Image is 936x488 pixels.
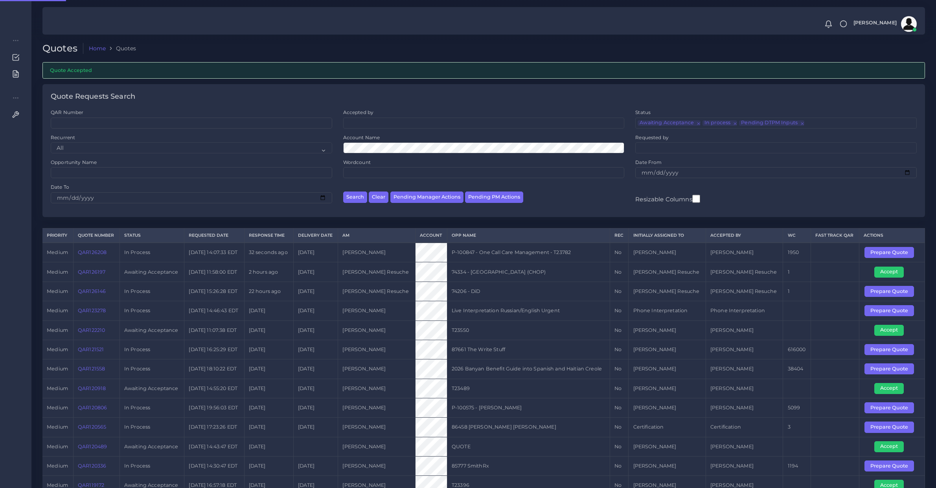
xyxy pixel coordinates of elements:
[447,228,610,243] th: Opp Name
[244,456,293,475] td: [DATE]
[293,228,338,243] th: Delivery Date
[78,385,106,391] a: QAR120918
[706,301,783,320] td: Phone Interpretation
[629,243,706,262] td: [PERSON_NAME]
[610,228,628,243] th: REC
[244,228,293,243] th: Response Time
[244,359,293,379] td: [DATE]
[338,282,415,301] td: [PERSON_NAME] Resuche
[629,456,706,475] td: [PERSON_NAME]
[343,192,367,203] button: Search
[610,398,628,417] td: No
[629,340,706,359] td: [PERSON_NAME]
[635,194,700,204] label: Resizable Columns
[610,379,628,398] td: No
[692,194,700,204] input: Resizable Columns
[783,243,811,262] td: 1950
[184,262,244,282] td: [DATE] 11:58:00 EDT
[47,482,68,488] span: medium
[706,359,783,379] td: [PERSON_NAME]
[850,16,919,32] a: [PERSON_NAME]avatar
[78,463,106,469] a: QAR120336
[184,359,244,379] td: [DATE] 18:10:22 EDT
[864,424,919,430] a: Prepare Quote
[184,398,244,417] td: [DATE] 19:56:03 EDT
[864,344,914,355] button: Prepare Quote
[853,20,897,26] span: [PERSON_NAME]
[447,282,610,301] td: 74206 - DiD
[78,444,107,449] a: QAR120489
[184,340,244,359] td: [DATE] 16:25:29 EDT
[184,228,244,243] th: Requested Date
[338,379,415,398] td: [PERSON_NAME]
[783,398,811,417] td: 5099
[447,437,610,456] td: QUOTE
[864,363,914,374] button: Prepare Quote
[610,243,628,262] td: No
[47,249,68,255] span: medium
[51,159,97,166] label: Opportunity Name
[874,441,904,452] button: Accept
[244,437,293,456] td: [DATE]
[610,340,628,359] td: No
[120,282,184,301] td: In Process
[47,444,68,449] span: medium
[293,282,338,301] td: [DATE]
[629,301,706,320] td: Phone Interpretation
[874,269,909,274] a: Accept
[447,456,610,475] td: 85777 SmithRx
[338,456,415,475] td: [PERSON_NAME]
[874,267,904,278] button: Accept
[338,418,415,437] td: [PERSON_NAME]
[42,62,925,78] div: Quote Accepted
[184,418,244,437] td: [DATE] 17:23:26 EDT
[184,456,244,475] td: [DATE] 14:30:47 EDT
[901,16,917,32] img: avatar
[244,418,293,437] td: [DATE]
[78,424,106,430] a: QAR120565
[864,422,914,433] button: Prepare Quote
[702,120,737,126] li: In process
[338,262,415,282] td: [PERSON_NAME] Resuche
[78,482,104,488] a: QAR119172
[51,92,135,101] h4: Quote Requests Search
[42,43,83,54] h2: Quotes
[338,320,415,340] td: [PERSON_NAME]
[120,398,184,417] td: In Process
[47,366,68,372] span: medium
[706,398,783,417] td: [PERSON_NAME]
[184,379,244,398] td: [DATE] 14:55:20 EDT
[244,379,293,398] td: [DATE]
[120,379,184,398] td: Awaiting Acceptance
[783,359,811,379] td: 38404
[244,320,293,340] td: [DATE]
[120,228,184,243] th: Status
[629,359,706,379] td: [PERSON_NAME]
[610,301,628,320] td: No
[874,325,904,336] button: Accept
[293,301,338,320] td: [DATE]
[293,262,338,282] td: [DATE]
[338,437,415,456] td: [PERSON_NAME]
[864,404,919,410] a: Prepare Quote
[629,418,706,437] td: Certification
[244,398,293,417] td: [DATE]
[864,346,919,352] a: Prepare Quote
[811,228,859,243] th: Fast Track QAR
[42,228,73,243] th: Priority
[120,456,184,475] td: In Process
[610,437,628,456] td: No
[864,247,914,258] button: Prepare Quote
[390,192,463,203] button: Pending Manager Actions
[864,308,919,313] a: Prepare Quote
[47,405,68,411] span: medium
[78,269,105,275] a: QAR126197
[369,192,388,203] button: Clear
[78,405,107,411] a: QAR120806
[338,301,415,320] td: [PERSON_NAME]
[874,327,909,333] a: Accept
[706,456,783,475] td: [PERSON_NAME]
[874,383,904,394] button: Accept
[244,340,293,359] td: [DATE]
[293,359,338,379] td: [DATE]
